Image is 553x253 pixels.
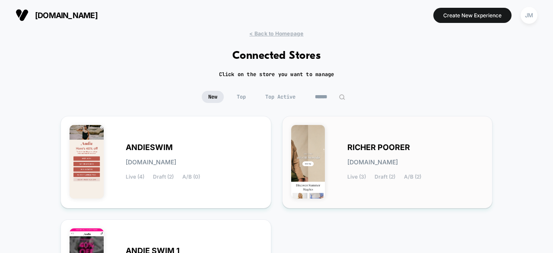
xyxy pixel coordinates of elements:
[202,91,224,103] span: New
[347,159,398,165] span: [DOMAIN_NAME]
[16,9,29,22] img: Visually logo
[259,91,302,103] span: Top Active
[230,91,252,103] span: Top
[182,174,200,180] span: A/B (0)
[291,125,325,199] img: RICHER_POORER
[126,159,176,165] span: [DOMAIN_NAME]
[339,94,345,100] img: edit
[70,125,104,199] img: ANDIESWIM
[521,7,537,24] div: JM
[375,174,395,180] span: Draft (2)
[232,50,321,62] h1: Connected Stores
[249,30,303,37] span: < Back to Homepage
[13,8,100,22] button: [DOMAIN_NAME]
[126,174,144,180] span: Live (4)
[35,11,98,20] span: [DOMAIN_NAME]
[404,174,421,180] span: A/B (2)
[347,144,410,151] span: RICHER POORER
[219,71,334,78] h2: Click on the store you want to manage
[518,6,540,24] button: JM
[347,174,366,180] span: Live (3)
[126,144,173,151] span: ANDIESWIM
[433,8,512,23] button: Create New Experience
[153,174,174,180] span: Draft (2)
